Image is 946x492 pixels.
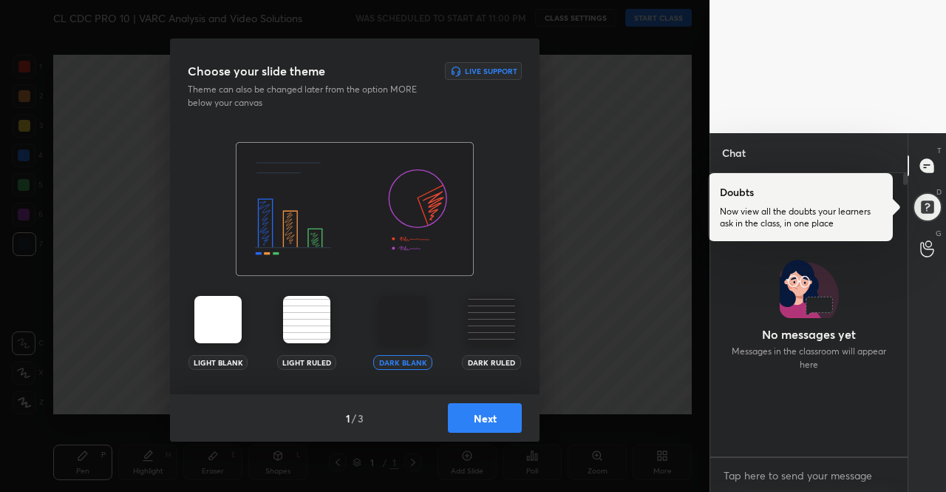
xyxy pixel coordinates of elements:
[346,411,350,426] h4: 1
[358,411,364,426] h4: 3
[373,355,432,370] div: Dark Blank
[448,403,522,433] button: Next
[283,296,330,343] img: lightRuledTheme.002cd57a.svg
[710,133,758,172] p: Chat
[936,228,942,239] p: G
[465,67,517,75] h6: Live Support
[236,142,474,277] img: darkThemeBanner.f801bae7.svg
[352,411,356,426] h4: /
[188,83,427,109] p: Theme can also be changed later from the option MORE below your canvas
[468,296,515,343] img: darkRuledTheme.359fb5fd.svg
[936,186,942,198] p: D
[379,296,426,343] img: darkTheme.aa1caeba.svg
[188,62,325,80] h3: Choose your slide theme
[462,355,521,370] div: Dark Ruled
[937,145,942,156] p: T
[188,355,248,370] div: Light Blank
[194,296,242,343] img: lightTheme.5bb83c5b.svg
[277,355,336,370] div: Light Ruled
